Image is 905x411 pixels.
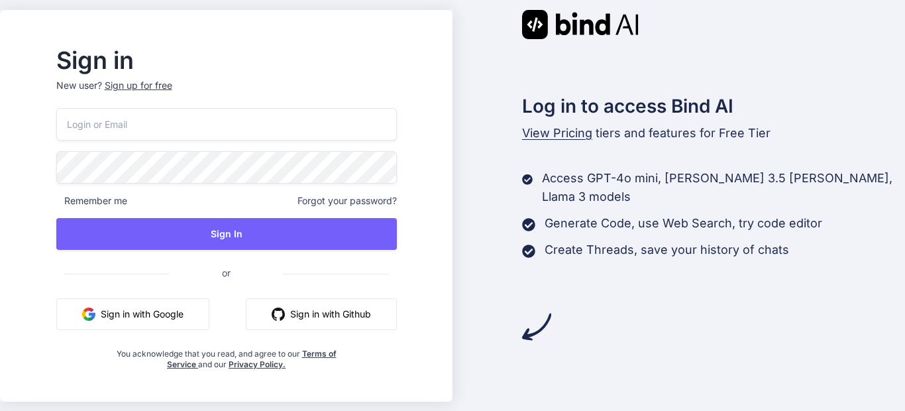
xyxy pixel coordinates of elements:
[545,214,822,233] p: Generate Code, use Web Search, try code editor
[56,298,209,330] button: Sign in with Google
[522,312,551,341] img: arrow
[105,79,172,92] div: Sign up for free
[522,126,592,140] span: View Pricing
[229,359,286,369] a: Privacy Policy.
[56,218,397,250] button: Sign In
[113,341,340,370] div: You acknowledge that you read, and agree to our and our
[522,124,905,143] p: tiers and features for Free Tier
[56,79,397,108] p: New user?
[56,50,397,71] h2: Sign in
[167,349,337,369] a: Terms of Service
[297,194,397,207] span: Forgot your password?
[82,308,95,321] img: google
[545,241,789,259] p: Create Threads, save your history of chats
[522,10,639,39] img: Bind AI logo
[56,108,397,141] input: Login or Email
[522,92,905,120] h2: Log in to access Bind AI
[542,169,905,206] p: Access GPT-4o mini, [PERSON_NAME] 3.5 [PERSON_NAME], Llama 3 models
[169,257,284,289] span: or
[56,194,127,207] span: Remember me
[246,298,397,330] button: Sign in with Github
[272,308,285,321] img: github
